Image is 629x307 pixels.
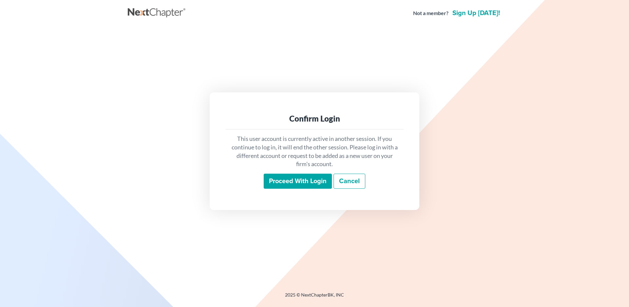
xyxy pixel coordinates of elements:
[231,113,398,124] div: Confirm Login
[231,135,398,168] p: This user account is currently active in another session. If you continue to log in, it will end ...
[451,10,501,16] a: Sign up [DATE]!
[264,174,332,189] input: Proceed with login
[128,292,501,303] div: 2025 © NextChapterBK, INC
[413,10,448,17] strong: Not a member?
[334,174,365,189] a: Cancel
